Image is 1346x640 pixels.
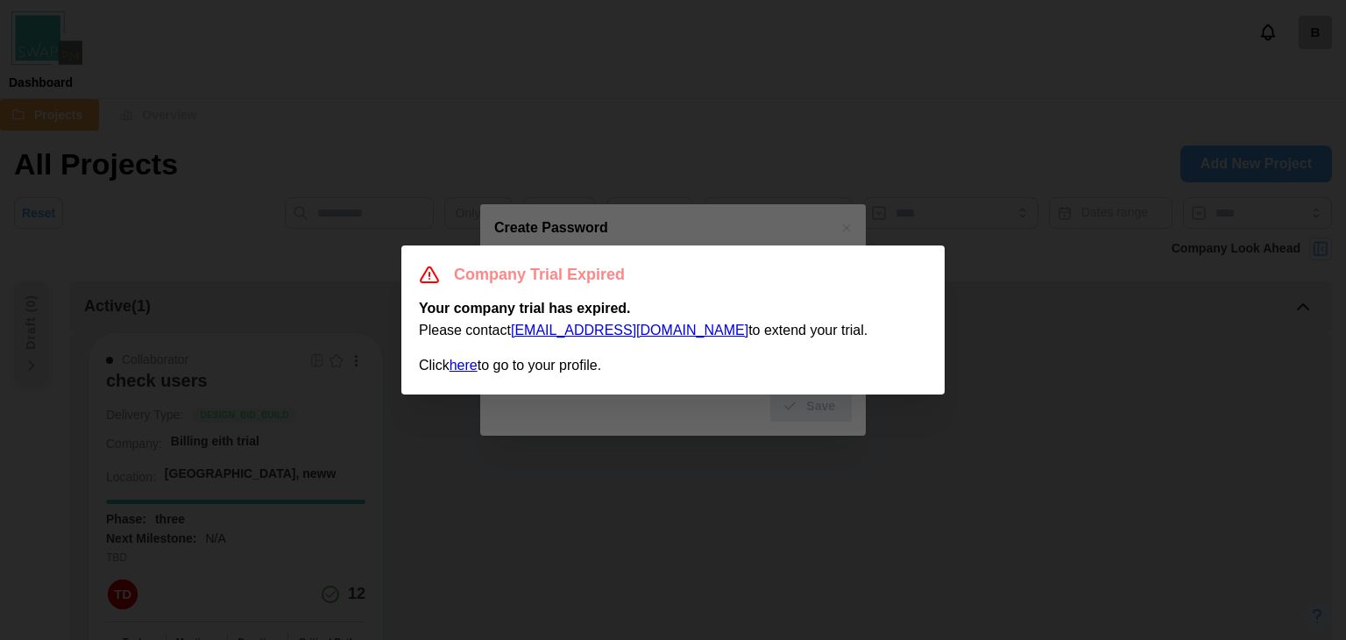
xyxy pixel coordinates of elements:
[419,320,927,342] div: Please contact to extend your trial.
[450,358,478,373] a: here
[419,355,927,377] div: Click to go to your profile.
[511,323,748,338] a: [EMAIL_ADDRESS][DOMAIN_NAME]
[419,301,631,316] strong: Your company trial has expired.
[454,263,625,288] div: Company Trial Expired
